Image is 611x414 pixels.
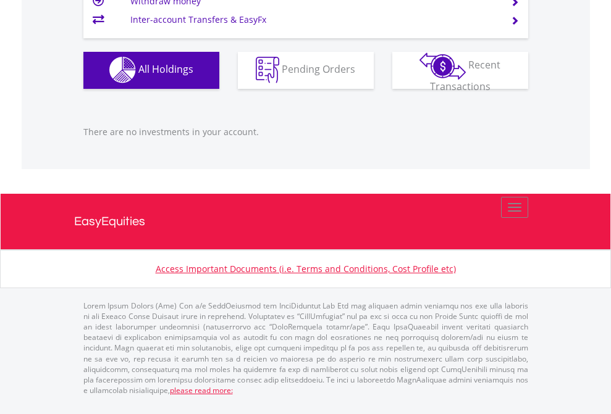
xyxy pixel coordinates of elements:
img: holdings-wht.png [109,57,136,83]
span: Pending Orders [282,62,355,76]
img: pending_instructions-wht.png [256,57,279,83]
td: Inter-account Transfers & EasyFx [130,10,495,29]
a: Access Important Documents (i.e. Terms and Conditions, Cost Profile etc) [156,263,456,275]
button: All Holdings [83,52,219,89]
button: Pending Orders [238,52,374,89]
p: There are no investments in your account. [83,126,528,138]
span: All Holdings [138,62,193,76]
button: Recent Transactions [392,52,528,89]
span: Recent Transactions [430,58,501,93]
p: Lorem Ipsum Dolors (Ame) Con a/e SeddOeiusmod tem InciDiduntut Lab Etd mag aliquaen admin veniamq... [83,300,528,395]
a: EasyEquities [74,194,537,249]
a: please read more: [170,385,233,395]
img: transactions-zar-wht.png [419,52,466,80]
